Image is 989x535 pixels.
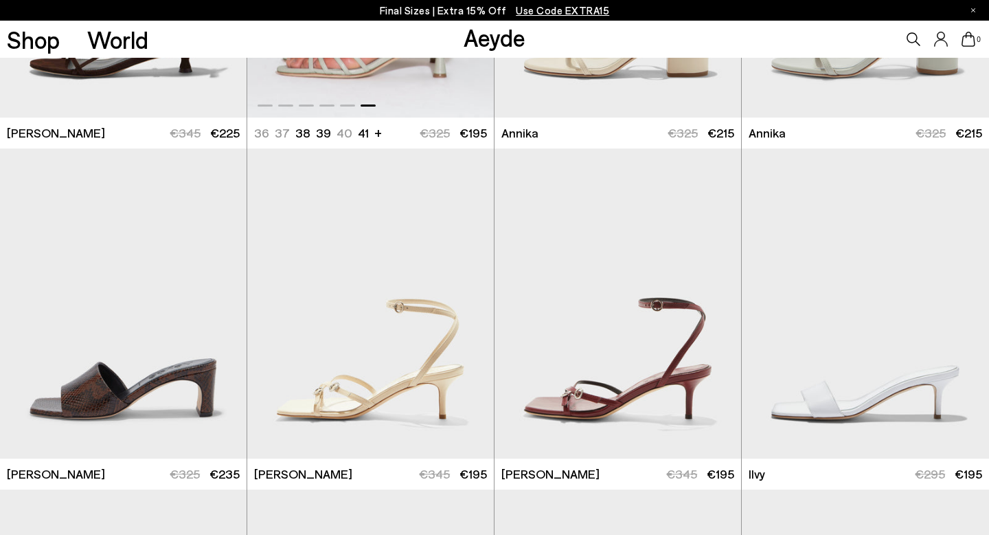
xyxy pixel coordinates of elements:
[494,118,741,149] a: Annika €325 €215
[7,466,105,483] span: [PERSON_NAME]
[247,459,494,490] a: [PERSON_NAME] €345 €195
[916,125,946,140] span: €325
[210,125,240,140] span: €225
[501,124,538,142] span: Annika
[7,28,60,52] a: Shop
[87,28,148,52] a: World
[420,125,450,140] span: €325
[170,125,201,140] span: €345
[316,124,331,142] li: 39
[915,466,945,481] span: €295
[254,466,352,483] span: [PERSON_NAME]
[668,125,698,140] span: €325
[494,149,741,459] img: Libby Leather Kitten-Heel Sandals
[209,466,240,481] span: €235
[459,125,487,140] span: €195
[295,124,310,142] li: 38
[501,466,600,483] span: [PERSON_NAME]
[516,4,609,17] span: Navigate to /collections/ss25-final-sizes
[247,149,494,459] img: Libby Leather Kitten-Heel Sandals
[7,124,105,142] span: [PERSON_NAME]
[380,2,610,19] p: Final Sizes | Extra 15% Off
[494,459,741,490] a: [PERSON_NAME] €345 €195
[742,459,989,490] a: Ilvy €295 €195
[707,125,734,140] span: €215
[707,466,734,481] span: €195
[749,124,786,142] span: Annika
[955,466,982,481] span: €195
[955,125,982,140] span: €215
[464,23,525,52] a: Aeyde
[459,466,487,481] span: €195
[742,149,989,459] img: Ilvy Leather Mules
[374,123,382,142] li: +
[419,466,450,481] span: €345
[666,466,697,481] span: €345
[962,32,975,47] a: 0
[254,124,365,142] ul: variant
[170,466,200,481] span: €325
[742,118,989,149] a: Annika €325 €215
[749,466,765,483] span: Ilvy
[247,118,494,149] a: 36 37 38 39 40 41 + €325 €195
[975,36,982,43] span: 0
[358,124,369,142] li: 41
